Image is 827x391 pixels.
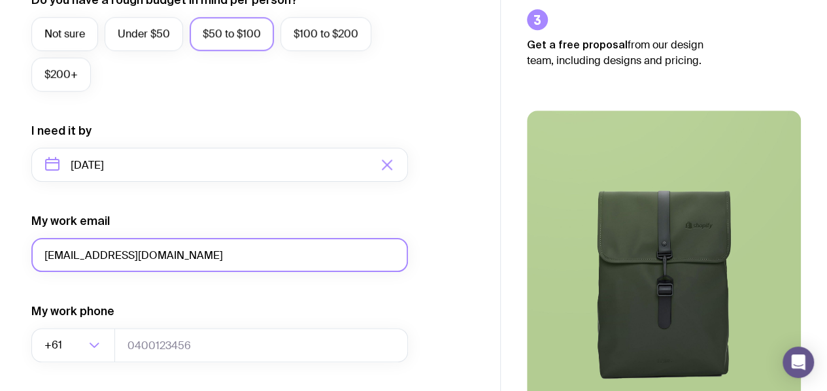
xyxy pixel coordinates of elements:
div: Open Intercom Messenger [783,347,814,378]
div: Search for option [31,328,115,362]
p: from our design team, including designs and pricing. [527,37,723,69]
label: $50 to $100 [190,17,274,51]
label: Not sure [31,17,98,51]
label: My work email [31,213,110,229]
input: 0400123456 [114,328,408,362]
label: I need it by [31,123,92,139]
input: you@email.com [31,238,408,272]
label: Under $50 [105,17,183,51]
label: $100 to $200 [280,17,371,51]
input: Search for option [65,328,85,362]
strong: Get a free proposal [527,39,628,50]
label: My work phone [31,303,114,319]
input: Select a target date [31,148,408,182]
label: $200+ [31,58,91,92]
span: +61 [44,328,65,362]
